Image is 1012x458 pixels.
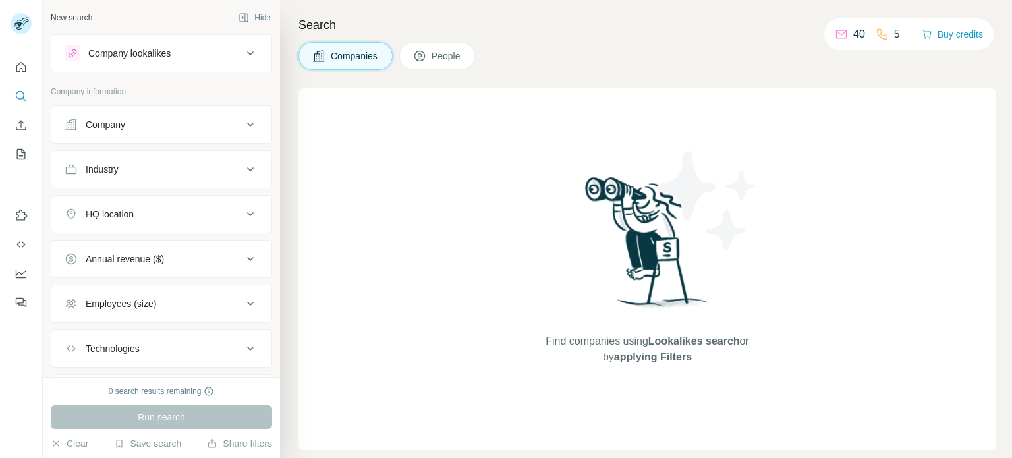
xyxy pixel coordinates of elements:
[109,386,215,397] div: 0 search results remaining
[614,351,692,362] span: applying Filters
[229,8,280,28] button: Hide
[51,243,271,275] button: Annual revenue ($)
[11,233,32,256] button: Use Surfe API
[11,55,32,79] button: Quick start
[542,333,752,365] span: Find companies using or by
[207,437,272,450] button: Share filters
[922,25,983,43] button: Buy credits
[86,163,119,176] div: Industry
[86,118,125,131] div: Company
[51,437,88,450] button: Clear
[51,288,271,320] button: Employees (size)
[51,333,271,364] button: Technologies
[86,297,156,310] div: Employees (size)
[51,12,92,24] div: New search
[88,47,171,60] div: Company lookalikes
[579,173,716,320] img: Surfe Illustration - Woman searching with binoculars
[86,252,164,266] div: Annual revenue ($)
[51,38,271,69] button: Company lookalikes
[86,342,140,355] div: Technologies
[51,109,271,140] button: Company
[114,437,181,450] button: Save search
[51,154,271,185] button: Industry
[51,198,271,230] button: HQ location
[11,204,32,227] button: Use Surfe on LinkedIn
[11,142,32,166] button: My lists
[51,86,272,98] p: Company information
[648,335,740,347] span: Lookalikes search
[11,262,32,285] button: Dashboard
[11,84,32,108] button: Search
[331,49,379,63] span: Companies
[853,26,865,42] p: 40
[648,141,766,260] img: Surfe Illustration - Stars
[11,291,32,314] button: Feedback
[298,16,996,34] h4: Search
[11,113,32,137] button: Enrich CSV
[432,49,462,63] span: People
[86,208,134,221] div: HQ location
[894,26,900,42] p: 5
